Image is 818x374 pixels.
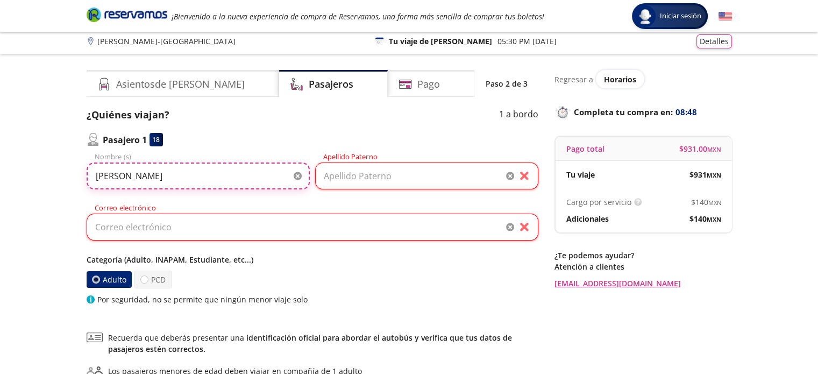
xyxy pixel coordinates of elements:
[499,108,538,122] p: 1 a bordo
[566,213,609,224] p: Adicionales
[315,163,538,189] input: Apellido Paterno
[707,145,721,153] small: MXN
[554,104,732,119] p: Completa tu compra en :
[417,77,440,91] h4: Pago
[116,77,245,91] h4: Asientos de [PERSON_NAME]
[97,294,308,305] p: Por seguridad, no se permite que ningún menor viaje solo
[554,74,593,85] p: Regresar a
[108,333,512,354] a: identificación oficial para abordar el autobús y verifica que tus datos de pasajeros estén correc...
[309,77,353,91] h4: Pasajeros
[675,106,697,118] span: 08:48
[554,250,732,261] p: ¿Te podemos ayudar?
[87,214,538,241] input: Correo electrónico
[87,108,169,122] p: ¿Quiénes viajan?
[656,11,706,22] span: Iniciar sesión
[86,271,131,288] label: Adulto
[554,261,732,272] p: Atención a clientes
[566,143,604,154] p: Pago total
[103,133,147,146] p: Pasajero 1
[691,196,721,208] span: $ 140
[604,74,636,84] span: Horarios
[566,169,595,180] p: Tu viaje
[679,143,721,154] span: $ 931.00
[87,254,538,265] p: Categoría (Adulto, INAPAM, Estudiante, etc...)
[696,34,732,48] button: Detalles
[108,332,538,355] span: Recuerda que deberás presentar una
[389,36,492,47] p: Tu viaje de [PERSON_NAME]
[689,169,721,180] span: $ 931
[566,196,631,208] p: Cargo por servicio
[708,199,721,207] small: MXN
[689,213,721,224] span: $ 140
[707,215,721,223] small: MXN
[134,271,172,288] label: PCD
[719,10,732,23] button: English
[497,36,557,47] p: 05:30 PM [DATE]
[486,78,528,89] p: Paso 2 de 3
[707,171,721,179] small: MXN
[172,11,544,22] em: ¡Bienvenido a la nueva experiencia de compra de Reservamos, una forma más sencilla de comprar tus...
[87,163,310,189] input: Nombre (s)
[554,278,732,289] a: [EMAIL_ADDRESS][DOMAIN_NAME]
[97,36,236,47] p: [PERSON_NAME] - [GEOGRAPHIC_DATA]
[87,6,167,26] a: Brand Logo
[554,70,732,88] div: Regresar a ver horarios
[150,133,163,146] div: 18
[87,6,167,23] i: Brand Logo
